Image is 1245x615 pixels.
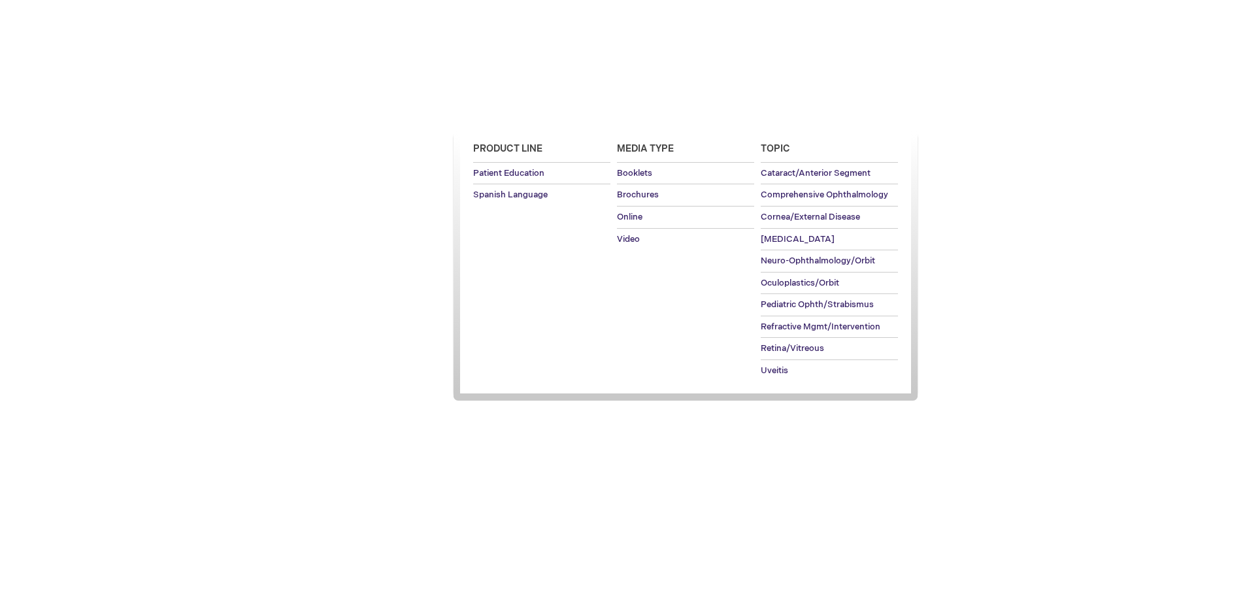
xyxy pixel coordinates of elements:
span: Patient Education [473,168,544,178]
span: Cornea/External Disease [761,212,860,222]
span: Booklets [617,168,652,178]
span: Topic [761,143,790,154]
span: Refractive Mgmt/Intervention [761,322,880,332]
span: Spanish Language [473,190,548,200]
span: Oculoplastics/Orbit [761,278,839,288]
span: Comprehensive Ophthalmology [761,190,888,200]
span: Online [617,212,642,222]
span: Uveitis [761,365,788,376]
span: Cataract/Anterior Segment [761,168,871,178]
span: Product Line [473,143,542,154]
span: Neuro-Ophthalmology/Orbit [761,256,875,266]
span: Pediatric Ophth/Strabismus [761,299,874,310]
span: Brochures [617,190,659,200]
span: Video [617,234,640,244]
span: [MEDICAL_DATA] [761,234,835,244]
span: Retina/Vitreous [761,343,824,354]
span: Media Type [617,143,674,154]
